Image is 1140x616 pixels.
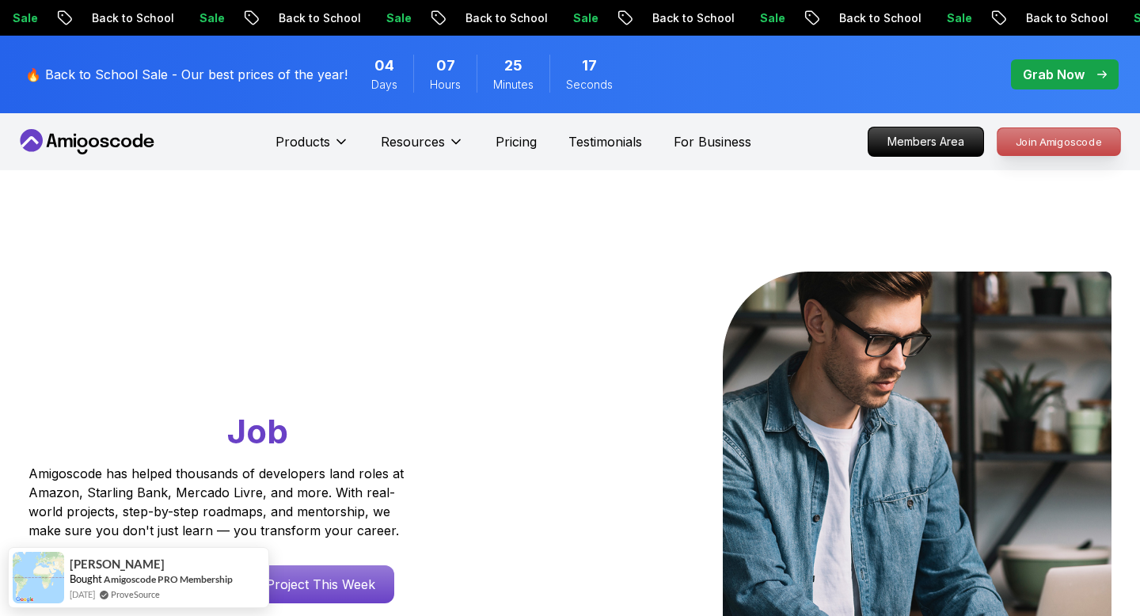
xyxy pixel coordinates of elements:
p: 🔥 Back to School Sale - Our best prices of the year! [25,65,348,84]
p: Join Amigoscode [997,128,1120,155]
img: provesource social proof notification image [13,552,64,603]
span: Bought [70,572,102,585]
span: 25 Minutes [504,55,522,77]
a: Join Amigoscode [997,127,1121,156]
span: Job [227,411,288,451]
p: Amigoscode has helped thousands of developers land roles at Amazon, Starling Bank, Mercado Livre,... [28,464,408,540]
a: Pricing [496,132,537,151]
p: Sale [930,10,981,26]
span: Seconds [566,77,613,93]
p: Resources [381,132,445,151]
span: Minutes [493,77,534,93]
a: Members Area [868,127,984,157]
p: Sale [743,10,794,26]
h1: Go From Learning to Hired: Master Java, Spring Boot & Cloud Skills That Get You the [28,272,465,454]
a: Amigoscode PRO Membership [104,573,233,585]
p: Members Area [868,127,983,156]
a: Testimonials [568,132,642,151]
p: Sale [557,10,607,26]
p: Products [275,132,330,151]
button: Products [275,132,349,164]
a: ProveSource [111,587,160,601]
span: 17 Seconds [582,55,597,77]
p: Back to School [636,10,743,26]
span: 4 Days [374,55,394,77]
span: Days [371,77,397,93]
a: For Business [674,132,751,151]
span: Hours [430,77,461,93]
p: Back to School [75,10,183,26]
span: [DATE] [70,587,95,601]
p: Back to School [262,10,370,26]
p: Sale [370,10,420,26]
p: Back to School [1009,10,1117,26]
button: Resources [381,132,464,164]
span: 7 Hours [436,55,455,77]
p: Back to School [823,10,930,26]
p: Sale [183,10,234,26]
p: Back to School [449,10,557,26]
p: Grab Now [1023,65,1085,84]
span: [PERSON_NAME] [70,557,165,571]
